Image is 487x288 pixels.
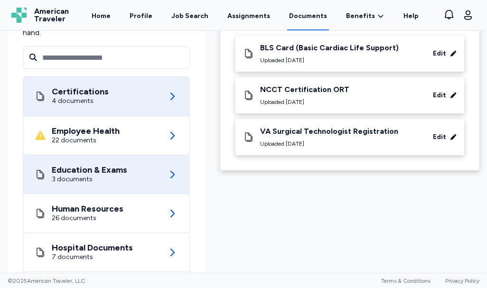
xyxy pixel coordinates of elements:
[260,56,399,64] div: Uploaded [DATE]
[260,43,399,53] div: BLS Card (Basic Cardiac Life Support)
[381,278,430,284] a: Terms & Conditions
[346,11,375,21] span: Benefits
[287,1,329,30] a: Documents
[433,49,446,58] div: Edit
[260,85,349,94] div: NCCT Certification ORT
[171,11,208,21] div: Job Search
[52,126,120,136] div: Employee Health
[52,175,127,184] div: 3 documents
[52,214,123,223] div: 26 documents
[433,132,446,142] div: Edit
[346,11,384,21] a: Benefits
[52,87,109,96] div: Certifications
[52,252,133,262] div: 7 documents
[52,204,123,214] div: Human Resources
[8,277,85,285] span: © 2025 American Traveler, LLC
[260,140,398,148] div: Uploaded [DATE]
[11,8,27,23] img: Logo
[52,243,133,252] div: Hospital Documents
[52,136,120,145] div: 22 documents
[34,8,69,23] span: American Traveler
[52,165,127,175] div: Education & Exams
[260,98,349,106] div: Uploaded [DATE]
[52,96,109,106] div: 4 documents
[445,278,479,284] a: Privacy Policy
[433,91,446,100] div: Edit
[260,127,398,136] div: VA Surgical Technologist Registration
